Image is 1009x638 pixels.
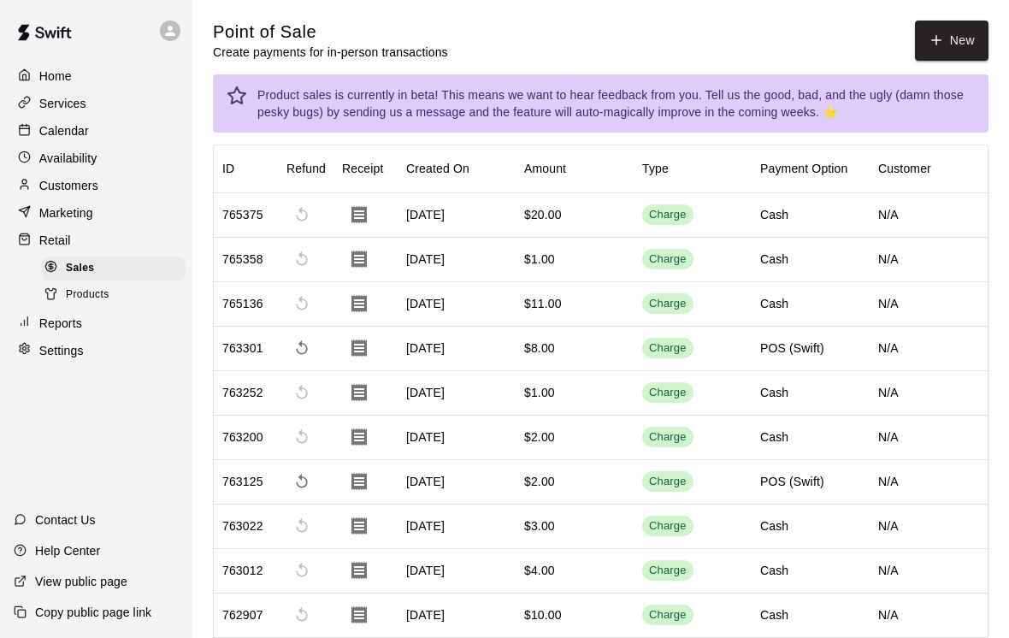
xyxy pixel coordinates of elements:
[398,460,516,505] div: [DATE]
[398,193,516,238] div: [DATE]
[870,238,988,282] div: N/A
[870,371,988,416] div: N/A
[760,340,824,357] div: POS (Swift)
[14,145,179,171] div: Availability
[870,145,988,192] div: Customer
[342,420,376,454] button: Download Receipt
[222,145,234,192] div: ID
[870,549,988,594] div: N/A
[524,473,555,490] div: $2.00
[39,232,71,249] p: Retail
[524,517,555,535] div: $3.00
[870,193,988,238] div: N/A
[342,598,376,632] button: Download Receipt
[342,553,376,588] button: Download Receipt
[524,428,555,446] div: $2.00
[649,385,687,401] div: Charge
[760,145,848,192] div: Payment Option
[333,145,398,192] div: Receipt
[649,207,687,223] div: Charge
[398,327,516,371] div: [DATE]
[524,145,566,192] div: Amount
[286,422,317,452] span: Cannot make a refund for non card payments
[14,227,179,253] a: Retail
[398,238,516,282] div: [DATE]
[286,377,317,408] span: Cannot make a refund for non card payments
[14,310,179,336] a: Reports
[41,257,186,281] div: Sales
[649,340,687,357] div: Charge
[222,295,263,312] div: 765136
[14,63,179,89] a: Home
[760,384,788,401] div: Cash
[524,606,562,623] div: $10.00
[222,606,263,623] div: 762907
[870,416,988,460] div: N/A
[398,371,516,416] div: [DATE]
[286,145,326,192] div: Refund
[35,573,127,590] p: View public page
[286,466,317,497] span: Refund payment
[14,91,179,116] a: Services
[343,105,465,119] a: sending us a message
[286,600,317,630] span: Cannot make a refund for non card payments
[516,145,634,192] div: Amount
[342,287,376,321] button: Download Receipt
[222,384,263,401] div: 763252
[649,251,687,268] div: Charge
[760,206,788,223] div: Cash
[342,375,376,410] button: Download Receipt
[14,338,179,363] div: Settings
[222,517,263,535] div: 763022
[14,118,179,144] a: Calendar
[39,177,98,194] p: Customers
[35,604,151,621] p: Copy public page link
[66,287,109,304] span: Products
[524,340,555,357] div: $8.00
[39,315,82,332] p: Reports
[41,281,192,308] a: Products
[342,242,376,276] button: Download Receipt
[222,473,263,490] div: 763125
[41,255,192,281] a: Sales
[342,331,376,365] button: Download Receipt
[14,200,179,226] a: Marketing
[398,549,516,594] div: [DATE]
[222,251,263,268] div: 765358
[870,594,988,638] div: N/A
[524,251,555,268] div: $1.00
[524,295,562,312] div: $11.00
[286,333,317,363] span: Refund payment
[524,206,562,223] div: $20.00
[649,474,687,490] div: Charge
[870,282,988,327] div: N/A
[760,295,788,312] div: Cash
[878,145,931,192] div: Customer
[286,511,317,541] span: Cannot make a refund for non card payments
[870,460,988,505] div: N/A
[524,384,555,401] div: $1.00
[278,145,333,192] div: Refund
[752,145,870,192] div: Payment Option
[398,505,516,549] div: [DATE]
[14,173,179,198] a: Customers
[870,505,988,549] div: N/A
[342,464,376,499] button: Download Receipt
[286,199,317,230] span: Cannot make a refund for non card payments
[634,145,752,192] div: Type
[649,607,687,623] div: Charge
[222,206,263,223] div: 765375
[342,198,376,232] button: Download Receipt
[222,340,263,357] div: 763301
[41,283,186,307] div: Products
[760,251,788,268] div: Cash
[642,145,669,192] div: Type
[213,44,448,61] p: Create payments for in-person transactions
[39,342,84,359] p: Settings
[760,606,788,623] div: Cash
